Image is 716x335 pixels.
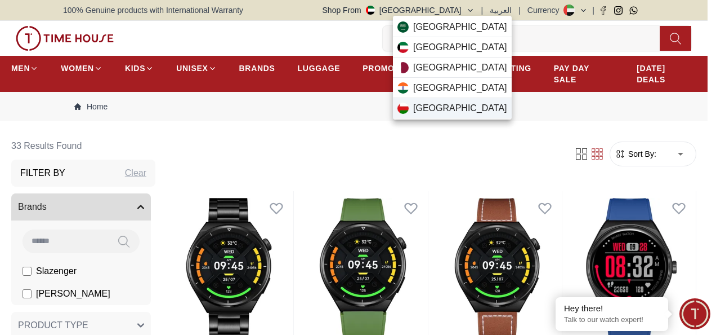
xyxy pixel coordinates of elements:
img: Qatar [397,62,409,73]
img: Oman [397,103,409,114]
div: Chat Widget [679,298,710,329]
span: [GEOGRAPHIC_DATA] [413,20,507,34]
span: [GEOGRAPHIC_DATA] [413,41,507,54]
img: Kuwait [397,42,409,53]
span: [GEOGRAPHIC_DATA] [413,61,507,74]
img: India [397,82,409,94]
span: [GEOGRAPHIC_DATA] [413,81,507,95]
img: Saudi Arabia [397,21,409,33]
span: [GEOGRAPHIC_DATA] [413,102,507,115]
p: Talk to our watch expert! [564,315,660,325]
div: Hey there! [564,303,660,314]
